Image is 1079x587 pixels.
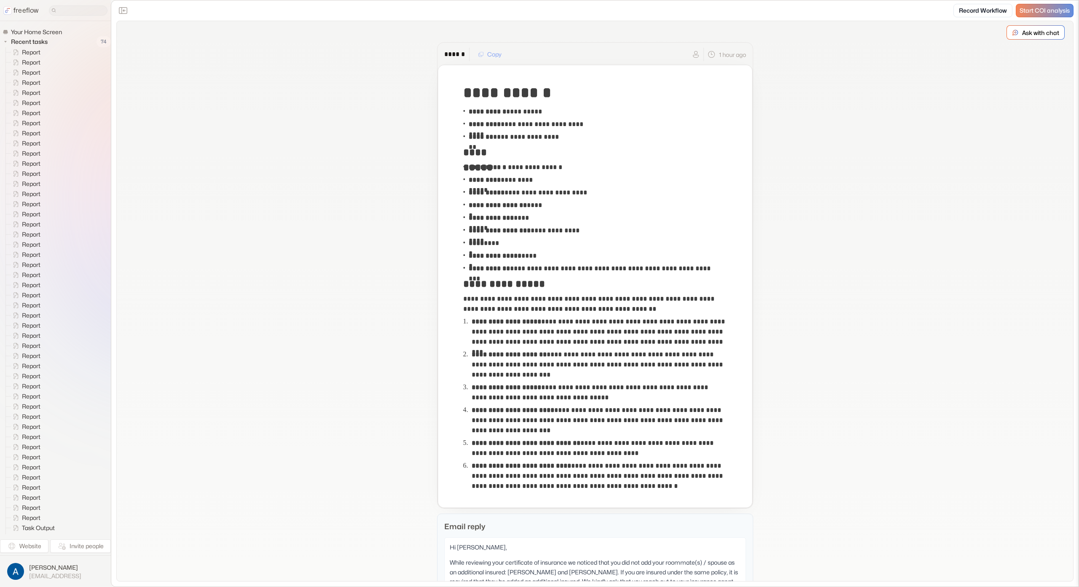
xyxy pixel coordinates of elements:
[20,342,43,350] span: Report
[6,452,44,462] a: Report
[20,473,43,482] span: Report
[20,443,43,451] span: Report
[6,280,44,290] a: Report
[3,5,39,16] a: freeflow
[1022,28,1059,37] p: Ask with chat
[20,504,43,512] span: Report
[116,4,130,17] button: Close the sidebar
[20,149,43,158] span: Report
[7,563,24,580] img: profile
[20,220,43,229] span: Report
[6,341,44,351] a: Report
[20,180,43,188] span: Report
[6,57,44,67] a: Report
[20,48,43,57] span: Report
[719,50,746,59] p: 1 hour ago
[444,521,746,532] p: Email reply
[6,138,44,148] a: Report
[6,159,44,169] a: Report
[6,179,44,189] a: Report
[20,423,43,431] span: Report
[20,99,43,107] span: Report
[6,503,44,513] a: Report
[20,240,43,249] span: Report
[20,78,43,87] span: Report
[20,250,43,259] span: Report
[6,88,44,98] a: Report
[20,493,43,502] span: Report
[6,148,44,159] a: Report
[6,290,44,300] a: Report
[450,543,741,552] p: Hi [PERSON_NAME],
[6,300,44,310] a: Report
[29,572,81,580] span: [EMAIL_ADDRESS]
[1020,7,1070,14] span: Start COI analysis
[20,433,43,441] span: Report
[6,209,44,219] a: Report
[13,5,39,16] p: freeflow
[20,534,57,542] span: Task Output
[20,352,43,360] span: Report
[20,119,43,127] span: Report
[6,98,44,108] a: Report
[20,524,57,532] span: Task Output
[20,170,43,178] span: Report
[6,310,44,320] a: Report
[20,159,43,168] span: Report
[6,108,44,118] a: Report
[9,38,50,46] span: Recent tasks
[6,381,44,391] a: Report
[20,301,43,310] span: Report
[97,36,111,47] span: 74
[6,219,44,229] a: Report
[6,513,44,523] a: Report
[6,361,44,371] a: Report
[9,28,64,36] span: Your Home Screen
[20,412,43,421] span: Report
[3,37,51,47] button: Recent tasks
[6,331,44,341] a: Report
[20,291,43,299] span: Report
[6,240,44,250] a: Report
[20,483,43,492] span: Report
[20,139,43,148] span: Report
[6,260,44,270] a: Report
[50,539,111,553] button: Invite people
[6,270,44,280] a: Report
[20,190,43,198] span: Report
[20,230,43,239] span: Report
[6,482,44,493] a: Report
[6,432,44,442] a: Report
[20,261,43,269] span: Report
[6,351,44,361] a: Report
[20,210,43,218] span: Report
[6,371,44,381] a: Report
[6,250,44,260] a: Report
[20,200,43,208] span: Report
[20,281,43,289] span: Report
[20,453,43,461] span: Report
[20,89,43,97] span: Report
[6,412,44,422] a: Report
[20,311,43,320] span: Report
[6,169,44,179] a: Report
[20,331,43,340] span: Report
[6,493,44,503] a: Report
[6,442,44,452] a: Report
[6,320,44,331] a: Report
[20,463,43,471] span: Report
[6,391,44,401] a: Report
[6,422,44,432] a: Report
[20,514,43,522] span: Report
[6,401,44,412] a: Report
[3,28,65,36] a: Your Home Screen
[20,402,43,411] span: Report
[20,68,43,77] span: Report
[6,118,44,128] a: Report
[5,561,106,582] button: [PERSON_NAME][EMAIL_ADDRESS]
[6,229,44,240] a: Report
[6,199,44,209] a: Report
[20,392,43,401] span: Report
[473,48,507,61] button: Copy
[20,58,43,67] span: Report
